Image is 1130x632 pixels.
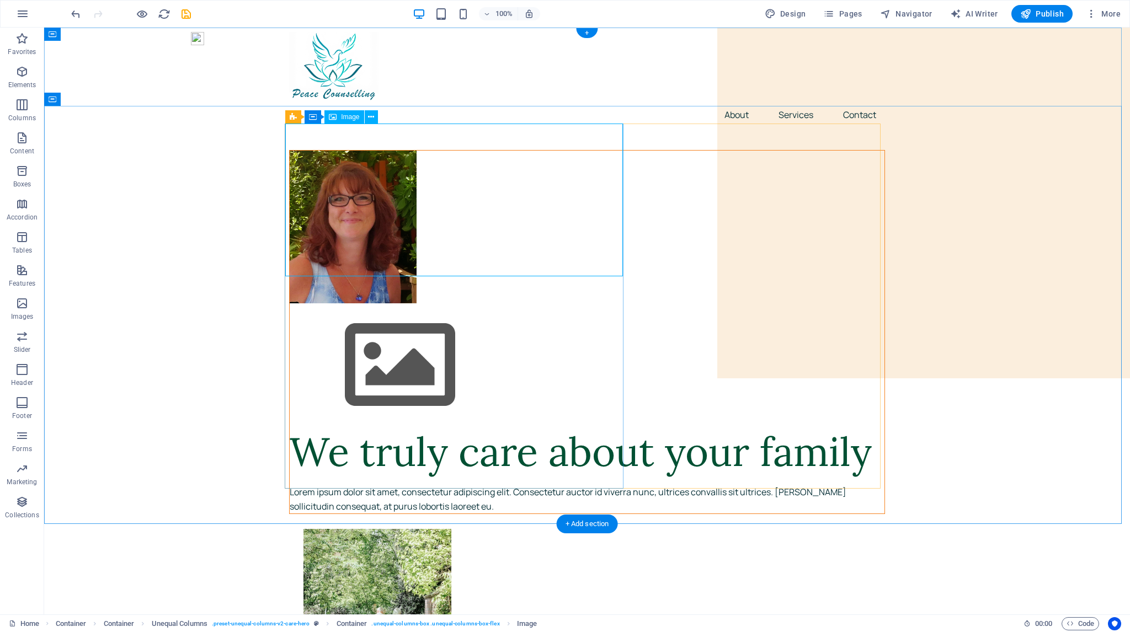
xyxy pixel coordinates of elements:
button: 100% [479,7,518,20]
i: Reload page [158,8,170,20]
button: Usercentrics [1108,617,1121,630]
i: This element is a customizable preset [314,620,319,626]
button: reload [157,7,170,20]
div: + [576,28,598,38]
i: On resize automatically adjust zoom level to fit chosen device. [524,9,534,19]
div: + Add section [557,515,618,533]
p: Slider [14,345,31,354]
p: Collections [5,511,39,519]
button: Code [1062,617,1099,630]
span: 00 00 [1035,617,1052,630]
p: Boxes [13,180,31,189]
button: Navigator [876,5,937,23]
span: Design [765,8,806,19]
span: Pages [823,8,862,19]
p: Favorites [8,47,36,56]
p: Marketing [7,478,37,486]
span: : [1043,619,1044,628]
span: Click to select. Double-click to edit [152,617,207,630]
button: save [179,7,193,20]
p: Footer [12,411,32,420]
span: More [1086,8,1121,19]
button: Pages [819,5,866,23]
button: More [1081,5,1125,23]
p: Elements [8,81,36,89]
p: Images [11,312,34,321]
p: Content [10,147,34,156]
span: Publish [1020,8,1064,19]
span: . unequal-columns-box .unequal-columns-box-flex [371,617,499,630]
p: Tables [12,246,32,255]
h6: Session time [1024,617,1053,630]
h6: 100% [495,7,513,20]
div: Design (Ctrl+Alt+Y) [760,5,811,23]
button: Publish [1011,5,1073,23]
p: Accordion [7,213,38,222]
i: Undo: Change image (Ctrl+Z) [70,8,82,20]
p: Forms [12,444,32,453]
span: . preset-unequal-columns-v2-care-hero [212,617,310,630]
span: Image [341,114,359,120]
span: Navigator [880,8,932,19]
button: undo [69,7,82,20]
span: AI Writer [950,8,998,19]
span: Click to select. Double-click to edit [104,617,135,630]
i: Save (Ctrl+S) [180,8,193,20]
p: Columns [8,114,36,122]
p: Features [9,279,35,288]
span: Code [1067,617,1094,630]
span: Click to select. Double-click to edit [56,617,87,630]
a: Click to cancel selection. Double-click to open Pages [9,617,39,630]
button: Click here to leave preview mode and continue editing [135,7,148,20]
button: Design [760,5,811,23]
span: Click to select. Double-click to edit [517,617,537,630]
button: AI Writer [946,5,1003,23]
span: Click to select. Double-click to edit [337,617,367,630]
nav: breadcrumb [56,617,537,630]
p: Header [11,378,33,387]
